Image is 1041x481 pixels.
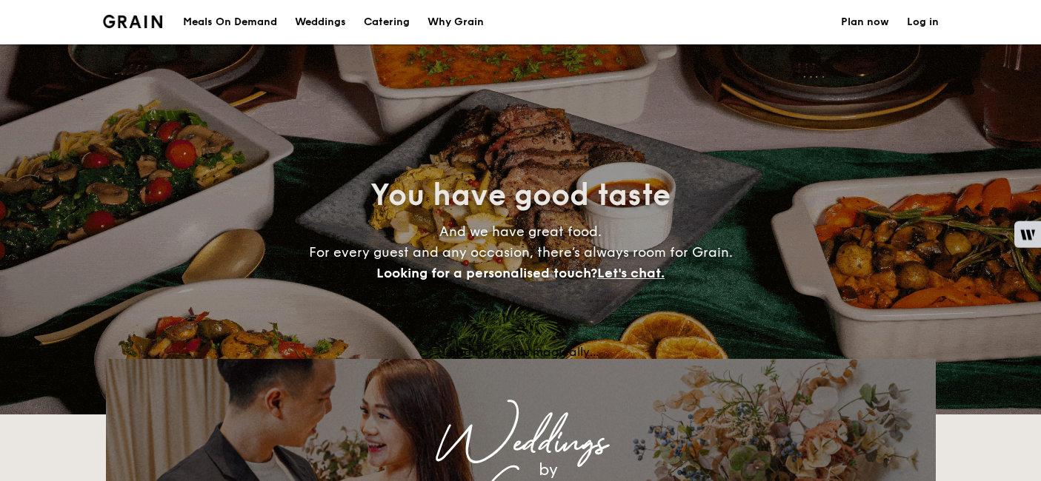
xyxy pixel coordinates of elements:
span: Let's chat. [597,265,665,281]
div: Loading menus magically... [106,345,936,359]
div: Weddings [236,430,805,457]
span: And we have great food. For every guest and any occasion, there’s always room for Grain. [309,223,733,281]
img: Grain [103,15,163,28]
span: You have good taste [370,178,671,213]
span: Looking for a personalised touch? [376,265,597,281]
a: Logotype [103,15,163,28]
